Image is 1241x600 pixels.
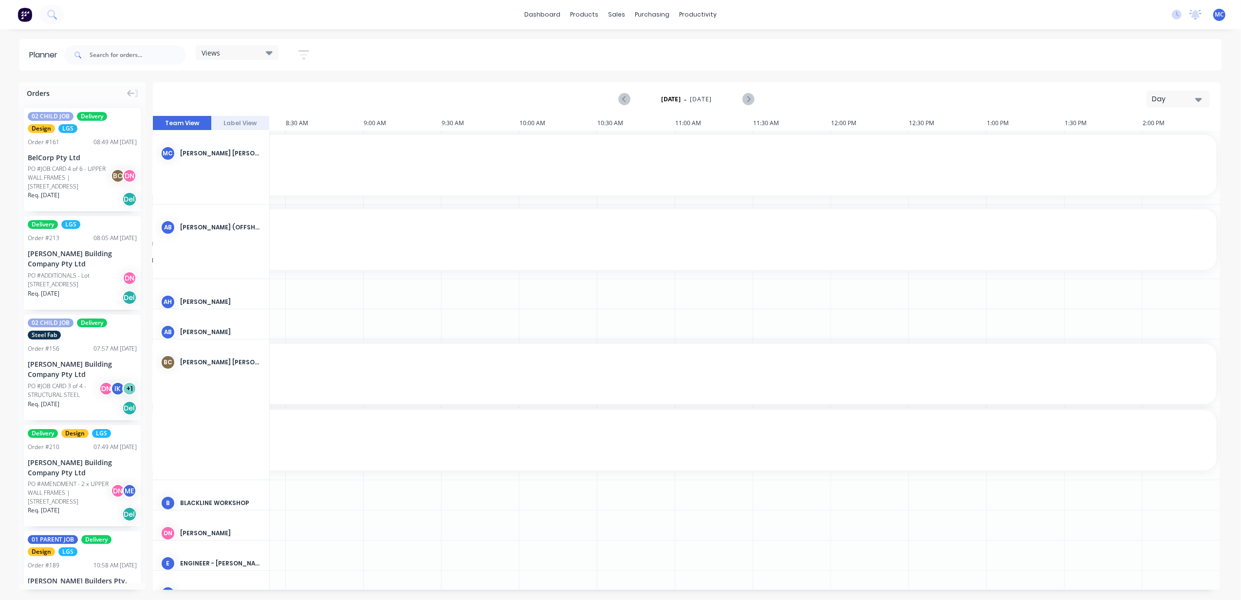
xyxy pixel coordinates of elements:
[1147,91,1210,108] button: Day
[28,576,137,596] div: [PERSON_NAME] Builders Pty. Ltd.
[28,344,59,353] div: Order # 156
[93,234,137,243] div: 08:05 AM [DATE]
[28,359,137,379] div: [PERSON_NAME] Building Company Pty Ltd
[690,95,712,104] span: [DATE]
[1215,10,1224,19] span: MC
[28,319,74,327] span: 02 CHILD JOB
[28,248,137,269] div: [PERSON_NAME] Building Company Pty Ltd
[161,220,175,235] div: AB
[180,499,261,507] div: BLACKLINE WORKSHOP
[180,589,261,598] div: ENGINEER - [PERSON_NAME]
[122,290,137,305] div: Del
[58,124,77,133] span: LGS
[92,429,111,438] span: LGS
[161,295,175,309] div: AH
[93,561,137,570] div: 10:58 AM [DATE]
[28,480,113,506] div: PO #AMENDMENT - 2 x UPPER WALL FRAMES | [STREET_ADDRESS]
[93,138,137,147] div: 08:49 AM [DATE]
[831,116,909,131] div: 12:00 PM
[630,7,674,22] div: purchasing
[99,381,113,396] div: DN
[93,443,137,451] div: 07:49 AM [DATE]
[28,331,61,339] span: Steel Fab
[28,429,58,438] span: Delivery
[180,529,261,538] div: [PERSON_NAME]
[161,146,175,161] div: MC
[180,559,261,568] div: ENGINEER - [PERSON_NAME]
[180,298,261,306] div: [PERSON_NAME]
[93,344,137,353] div: 07:57 AM [DATE]
[1152,94,1197,104] div: Day
[122,484,137,498] div: ME
[77,112,107,121] span: Delivery
[122,401,137,415] div: Del
[675,116,753,131] div: 11:00 AM
[597,116,675,131] div: 10:30 AM
[77,319,107,327] span: Delivery
[28,138,59,147] div: Order # 161
[58,547,77,556] span: LGS
[28,271,125,289] div: PO #ADDITIONALS - Lot [STREET_ADDRESS]
[161,325,175,339] div: AB
[1065,116,1143,131] div: 1:30 PM
[987,116,1065,131] div: 1:00 PM
[364,116,442,131] div: 9:00 AM
[122,507,137,522] div: Del
[161,556,175,571] div: E
[180,149,261,158] div: [PERSON_NAME] [PERSON_NAME] (You)
[28,382,102,399] div: PO #JOB CARD 3 of 4 - STRUCTURAL STEEL
[28,234,59,243] div: Order # 213
[153,116,211,131] button: Team View
[28,561,59,570] div: Order # 189
[28,220,58,229] span: Delivery
[180,223,261,232] div: [PERSON_NAME] (OFFSHORE)
[202,48,220,58] span: Views
[90,45,186,65] input: Search for orders...
[122,192,137,206] div: Del
[28,112,74,121] span: 02 CHILD JOB
[519,7,565,22] a: dashboard
[211,116,270,131] button: Label View
[61,429,89,438] span: Design
[662,95,681,104] strong: [DATE]
[28,191,59,200] span: Req. [DATE]
[28,289,59,298] span: Req. [DATE]
[742,93,754,105] button: Next page
[684,94,686,105] span: -
[81,535,111,544] span: Delivery
[161,355,175,370] div: BC
[28,535,78,544] span: 01 PARENT JOB
[1143,116,1221,131] div: 2:00 PM
[565,7,603,22] div: products
[28,443,59,451] div: Order # 210
[122,381,137,396] div: + 1
[619,93,630,105] button: Previous page
[28,165,113,191] div: PO #JOB CARD 4 of 6 - UPPER WALL FRAMES | [STREET_ADDRESS]
[519,116,597,131] div: 10:00 AM
[286,116,364,131] div: 8:30 AM
[674,7,722,22] div: productivity
[111,484,125,498] div: DN
[28,400,59,409] span: Req. [DATE]
[161,496,175,510] div: B
[61,220,80,229] span: LGS
[180,328,261,337] div: [PERSON_NAME]
[603,7,630,22] div: sales
[28,506,59,515] span: Req. [DATE]
[442,116,519,131] div: 9:30 AM
[161,526,175,541] div: DN
[29,49,62,61] div: Planner
[111,169,125,183] div: BC
[18,7,32,22] img: Factory
[28,547,55,556] span: Design
[122,169,137,183] div: DN
[909,116,987,131] div: 12:30 PM
[753,116,831,131] div: 11:30 AM
[111,381,125,396] div: IK
[180,358,261,367] div: [PERSON_NAME] [PERSON_NAME]
[28,457,137,478] div: [PERSON_NAME] Building Company Pty Ltd
[27,88,50,98] span: Orders
[28,124,55,133] span: Design
[122,271,137,285] div: DN
[28,152,137,163] div: BelCorp Pty Ltd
